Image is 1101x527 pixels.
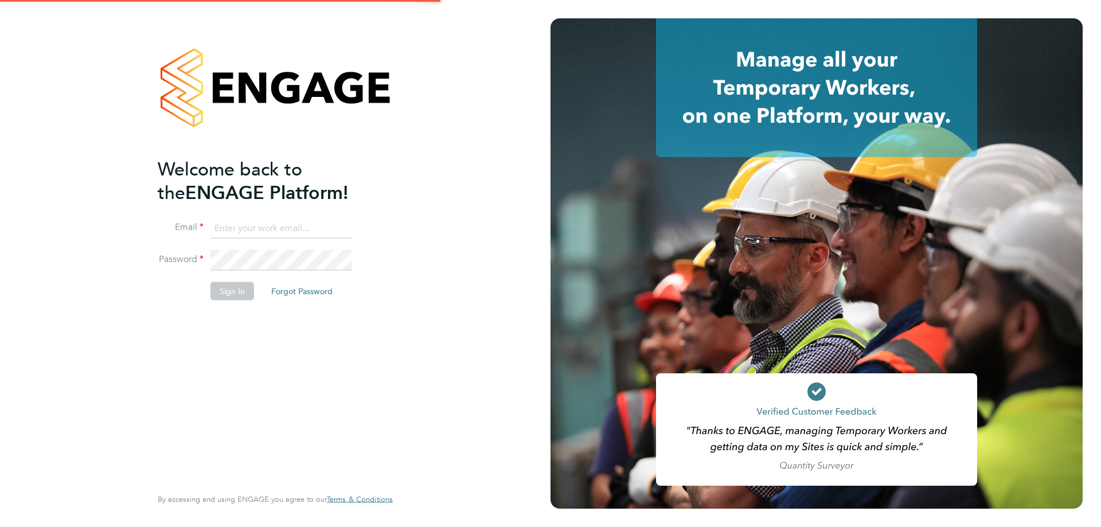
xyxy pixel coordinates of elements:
span: By accessing and using ENGAGE you agree to our [158,494,393,504]
span: Welcome back to the [158,158,302,204]
label: Email [158,221,204,233]
span: Terms & Conditions [327,494,393,504]
label: Password [158,253,204,266]
button: Forgot Password [262,282,342,300]
button: Sign In [210,282,254,300]
h2: ENGAGE Platform! [158,157,381,204]
a: Terms & Conditions [327,495,393,504]
input: Enter your work email... [210,218,352,239]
